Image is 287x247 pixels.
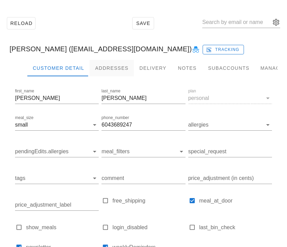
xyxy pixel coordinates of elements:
[188,89,196,94] label: plan
[15,173,99,184] div: tags
[134,60,172,76] div: Delivery
[207,47,240,53] span: Tracking
[26,224,99,231] label: show_meals
[7,17,36,29] button: Reload
[27,60,90,76] div: Customer Detail
[15,119,99,130] div: meal_sizesmall
[272,18,280,26] button: appended action
[135,21,151,26] span: Save
[202,17,271,28] input: Search by email or name
[15,122,28,128] div: small
[101,115,129,120] label: phone_number
[188,93,272,104] div: planpersonal
[172,60,203,76] div: Notes
[101,89,120,94] label: last_name
[15,89,34,94] label: first_name
[199,197,272,204] label: meal_at_door
[112,224,185,231] label: login_disabled
[188,119,272,130] div: allergies
[90,60,134,76] div: Addresses
[101,146,185,157] div: meal_filters
[199,224,272,231] label: last_bin_check
[112,197,185,204] label: free_shipping
[132,17,154,29] button: Save
[203,60,255,76] div: Subaccounts
[203,43,244,54] a: Tracking
[15,146,99,157] div: pendingEdits.allergies
[15,115,33,120] label: meal_size
[10,21,32,26] span: Reload
[203,45,244,54] button: Tracking
[4,38,283,60] div: [PERSON_NAME] ([EMAIL_ADDRESS][DOMAIN_NAME])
